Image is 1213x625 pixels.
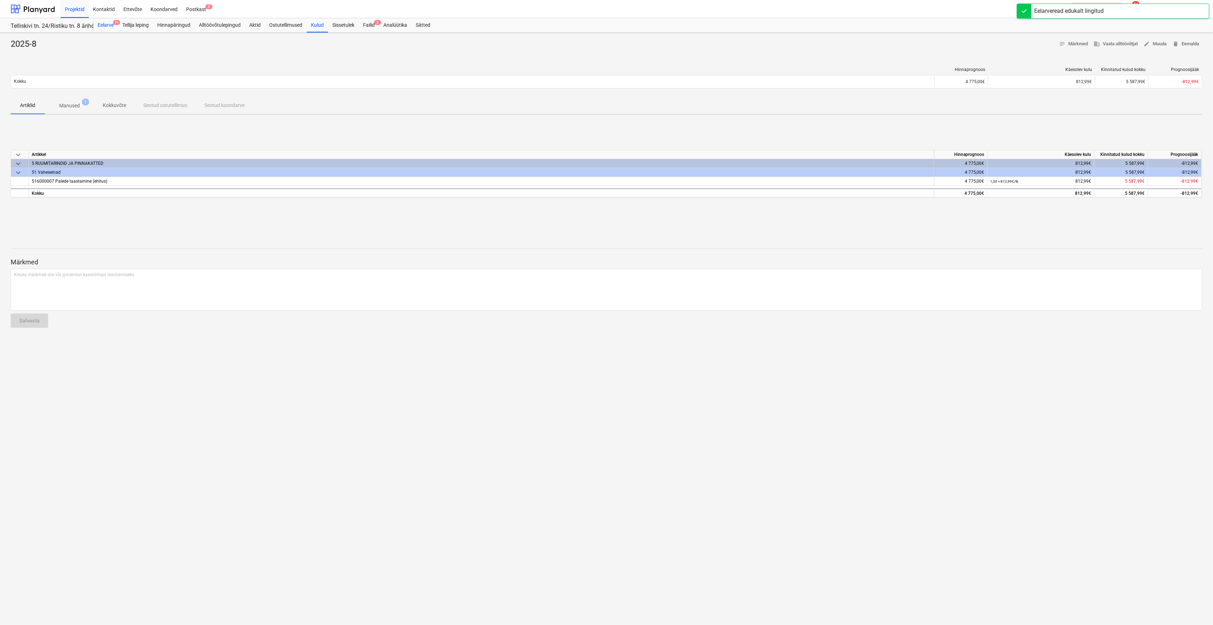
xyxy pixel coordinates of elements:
[1181,179,1198,184] span: -812,99€
[1056,39,1091,50] button: Märkmed
[1059,41,1066,47] span: notes
[11,22,85,30] div: Telliskivi tn. 24/Ristiku tn. 8 ärihoone rekonstrueerimine [TELLISKIVI]
[935,76,988,87] div: 4 775,00€
[14,159,22,168] span: keyboard_arrow_down
[195,18,245,32] a: Alltöövõtulepingud
[245,18,265,32] a: Aktid
[379,18,411,32] a: Analüütika
[1141,39,1170,50] button: Muuda
[59,102,80,110] p: Manused
[991,67,1092,72] div: Käesolev kulu
[1125,179,1145,184] span: 5 587,99€
[1094,40,1138,48] span: Vaata alltöövõtjat
[307,18,328,32] a: Kulud
[14,78,26,85] p: Kokku
[411,18,435,32] a: Sätted
[934,150,988,159] div: Hinnaprognoos
[359,18,379,32] div: Failid
[1148,168,1202,177] div: -812,99€
[11,258,1202,266] p: Märkmed
[265,18,307,32] a: Ostutellimused
[1144,41,1150,47] span: edit
[14,151,22,159] span: keyboard_arrow_down
[32,179,107,184] span: 516000007 Palede taastamine (ehitus)
[991,189,1091,198] div: 812,99€
[29,150,934,159] div: Artikkel
[11,39,42,50] div: 2025-8
[103,102,126,109] p: Kokkuvõte
[1095,76,1148,87] div: 5 587,99€
[1095,168,1148,177] div: 5 587,99€
[1094,41,1100,47] span: business
[991,168,1091,177] div: 812,99€
[934,177,988,186] div: 4 775,00€
[374,20,381,25] span: 2
[1095,150,1148,159] div: Kinnitatud kulud kokku
[1148,159,1202,168] div: -812,99€
[1148,150,1202,159] div: Prognoosijääk
[1144,40,1167,48] span: Muuda
[32,159,931,168] div: 5 RUUMITARINDID JA PINNAKATTED
[934,188,988,197] div: 4 775,00€
[93,18,118,32] div: Eelarve
[1182,79,1199,84] span: -812,99€
[153,18,195,32] a: Hinnapäringud
[1152,67,1199,72] div: Prognoosijääk
[1034,7,1104,15] div: Eelarveread edukalt lingitud
[938,67,986,72] div: Hinnaprognoos
[1095,159,1148,168] div: 5 587,99€
[32,168,931,177] div: 51 Vaheseinad
[14,168,22,177] span: keyboard_arrow_down
[1059,40,1088,48] span: Märkmed
[1098,67,1146,72] div: Kinnitatud kulud kokku
[1173,40,1199,48] span: Eemalda
[991,159,1091,168] div: 812,99€
[991,177,1091,186] div: 812,99€
[991,179,1019,183] small: 1,00 × 812,99€ / tk
[934,168,988,177] div: 4 775,00€
[1170,39,1202,50] button: Eemalda
[82,98,89,106] span: 1
[113,20,120,25] span: 9+
[991,79,1092,84] div: 812,99€
[934,159,988,168] div: 4 775,00€
[988,150,1095,159] div: Käesolev kulu
[359,18,379,32] a: Failid2
[1095,188,1148,197] div: 5 587,99€
[205,4,213,9] span: 2
[93,18,118,32] a: Eelarve9+
[29,188,934,197] div: Kokku
[19,102,36,109] p: Artiklid
[1148,188,1202,197] div: -812,99€
[1091,39,1141,50] button: Vaata alltöövõtjat
[118,18,153,32] a: Tellija leping
[328,18,359,32] a: Sissetulek
[1173,41,1179,47] span: delete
